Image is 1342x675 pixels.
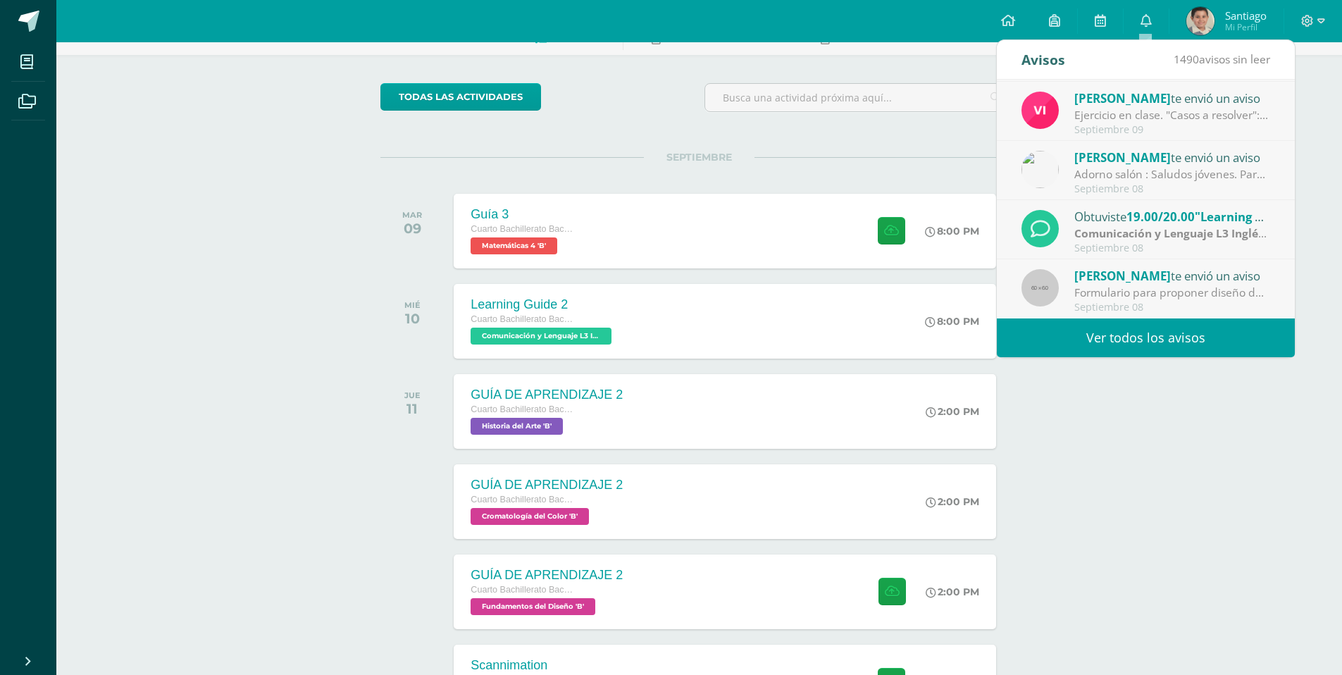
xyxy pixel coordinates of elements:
[471,658,576,673] div: Scannimation
[1126,209,1195,225] span: 19.00/20.00
[471,418,563,435] span: Historia del Arte 'B'
[1074,183,1270,195] div: Septiembre 08
[402,210,422,220] div: MAR
[404,300,421,310] div: MIÉ
[380,83,541,111] a: todas las Actividades
[402,220,422,237] div: 09
[1195,209,1305,225] span: "Learning Guide 1"
[471,478,623,493] div: GUÍA DE APRENDIZAJE 2
[471,585,576,595] span: Cuarto Bachillerato Bachillerato en CCLL con Orientación en Diseño Gráfico
[404,390,421,400] div: JUE
[925,225,979,237] div: 8:00 PM
[1074,285,1270,301] div: Formulario para proponer diseño de chumpa promo 77: Buenas tardes apreciados jóvenes, a continuac...
[1225,8,1267,23] span: Santiago
[404,400,421,417] div: 11
[1074,107,1270,123] div: Ejercicio en clase. "Casos a resolver": Buenos días estimados estudiantes, un gusto saludarle. Co...
[1021,40,1065,79] div: Avisos
[1074,225,1270,242] div: | Zona
[471,598,595,615] span: Fundamentos del Diseño 'B'
[1074,242,1270,254] div: Septiembre 08
[1074,149,1171,166] span: [PERSON_NAME]
[997,318,1295,357] a: Ver todos los avisos
[1021,269,1059,306] img: 60x60
[471,314,576,324] span: Cuarto Bachillerato Bachillerato en CCLL con Orientación en Diseño Gráfico
[1021,92,1059,129] img: bd6d0aa147d20350c4821b7c643124fa.png
[1074,90,1171,106] span: [PERSON_NAME]
[1074,225,1267,241] strong: Comunicación y Lenguaje L3 Inglés
[471,224,576,234] span: Cuarto Bachillerato Bachillerato en CCLL con Orientación en Diseño Gráfico
[471,508,589,525] span: Cromatología del Color 'B'
[471,328,611,345] span: Comunicación y Lenguaje L3 Inglés 'B'
[926,405,979,418] div: 2:00 PM
[1074,166,1270,182] div: Adorno salón : Saludos jóvenes. Para mañana los que pueda llevar 2 hoja tamaño oficio blancas y 2...
[1074,89,1270,107] div: te envió un aviso
[1074,302,1270,314] div: Septiembre 08
[1021,151,1059,188] img: 6dfd641176813817be49ede9ad67d1c4.png
[1074,148,1270,166] div: te envió un aviso
[1074,266,1270,285] div: te envió un aviso
[471,388,623,402] div: GUÍA DE APRENDIZAJE 2
[471,207,576,222] div: Guía 3
[1174,51,1199,67] span: 1490
[705,84,1017,111] input: Busca una actividad próxima aquí...
[404,310,421,327] div: 10
[926,586,979,598] div: 2:00 PM
[471,297,615,312] div: Learning Guide 2
[925,315,979,328] div: 8:00 PM
[471,568,623,583] div: GUÍA DE APRENDIZAJE 2
[1074,207,1270,225] div: Obtuviste en
[471,495,576,504] span: Cuarto Bachillerato Bachillerato en CCLL con Orientación en Diseño Gráfico
[1225,21,1267,33] span: Mi Perfil
[1174,51,1270,67] span: avisos sin leer
[926,495,979,508] div: 2:00 PM
[1186,7,1214,35] img: 0763504484c9044cbf5be1d5c74fd0dd.png
[1074,124,1270,136] div: Septiembre 09
[471,237,557,254] span: Matemáticas 4 'B'
[644,151,754,163] span: SEPTIEMBRE
[1074,268,1171,284] span: [PERSON_NAME]
[471,404,576,414] span: Cuarto Bachillerato Bachillerato en CCLL con Orientación en Diseño Gráfico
